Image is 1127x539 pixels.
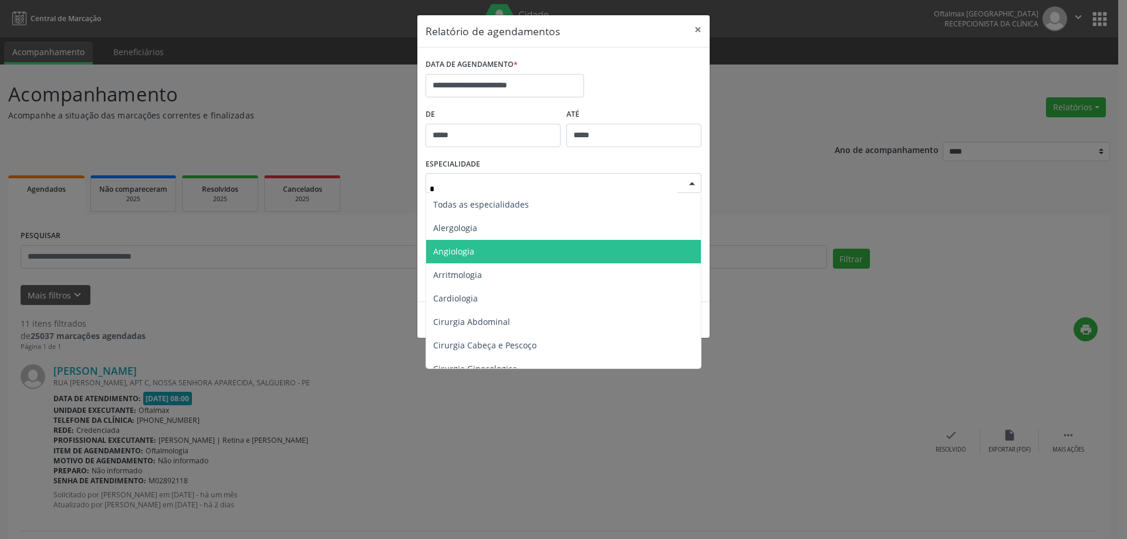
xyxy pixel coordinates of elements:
span: Cirurgia Cabeça e Pescoço [433,340,536,351]
span: Cirurgia Abdominal [433,316,510,327]
span: Angiologia [433,246,474,257]
label: ESPECIALIDADE [426,155,480,174]
span: Cardiologia [433,293,478,304]
span: Cirurgia Ginecologica [433,363,517,374]
span: Todas as especialidades [433,199,529,210]
h5: Relatório de agendamentos [426,23,560,39]
span: Arritmologia [433,269,482,280]
label: De [426,106,561,124]
label: DATA DE AGENDAMENTO [426,56,518,74]
label: ATÉ [566,106,701,124]
button: Close [686,15,710,44]
span: Alergologia [433,222,477,233]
